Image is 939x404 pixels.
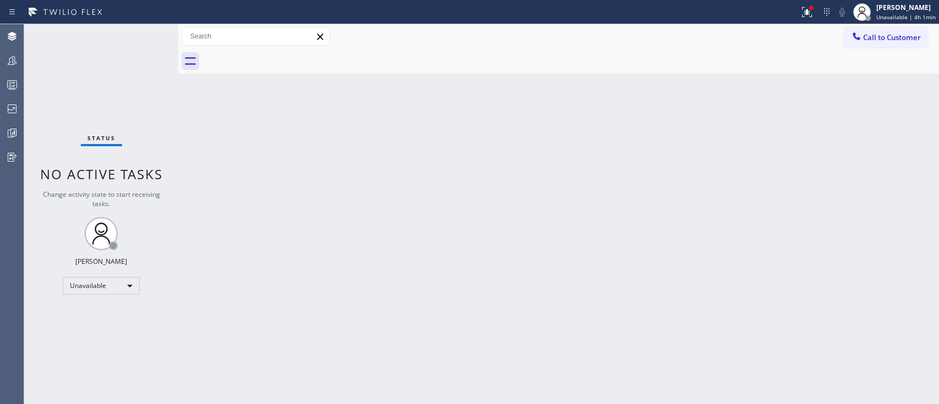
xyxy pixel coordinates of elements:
span: Status [87,134,116,142]
span: Change activity state to start receiving tasks. [43,190,160,208]
button: Mute [834,4,850,20]
span: No active tasks [40,165,163,183]
span: Unavailable | 4h 1min [876,13,936,21]
div: [PERSON_NAME] [75,257,127,266]
div: Unavailable [63,277,140,295]
span: Call to Customer [863,32,921,42]
input: Search [182,27,330,45]
button: Call to Customer [844,27,928,48]
div: [PERSON_NAME] [876,3,936,12]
